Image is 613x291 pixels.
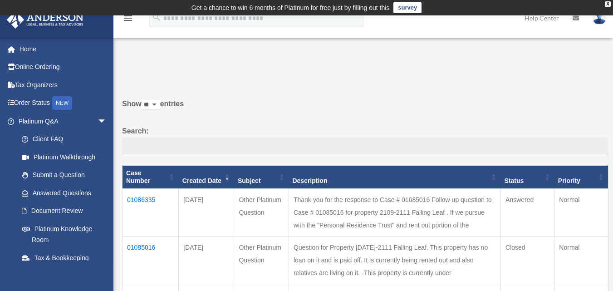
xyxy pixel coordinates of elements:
[13,166,116,184] a: Submit a Question
[554,166,608,189] th: Priority: activate to sort column ascending
[98,112,116,131] span: arrow_drop_down
[234,188,289,236] td: Other Platinum Question
[123,166,179,189] th: Case Number: activate to sort column ascending
[6,58,120,76] a: Online Ordering
[122,125,608,155] label: Search:
[123,188,179,236] td: 01086335
[13,220,116,249] a: Platinum Knowledge Room
[123,13,133,24] i: menu
[123,16,133,24] a: menu
[593,11,606,25] img: User Pic
[4,11,86,29] img: Anderson Advisors Platinum Portal
[6,112,116,130] a: Platinum Q&Aarrow_drop_down
[179,166,234,189] th: Created Date: activate to sort column ascending
[122,138,608,155] input: Search:
[13,202,116,220] a: Document Review
[191,2,390,13] div: Get a chance to win 6 months of Platinum for free just by filling out this
[234,236,289,284] td: Other Platinum Question
[13,184,111,202] a: Answered Questions
[289,236,500,284] td: Question for Property [DATE]-2111 Falling Leaf. This property has no loan on it and is paid off. ...
[179,188,234,236] td: [DATE]
[123,236,179,284] td: 01085016
[234,166,289,189] th: Subject: activate to sort column ascending
[289,166,500,189] th: Description: activate to sort column ascending
[393,2,422,13] a: survey
[179,236,234,284] td: [DATE]
[501,188,554,236] td: Answered
[501,236,554,284] td: Closed
[13,148,116,166] a: Platinum Walkthrough
[501,166,554,189] th: Status: activate to sort column ascending
[6,94,120,113] a: Order StatusNEW
[605,1,611,7] div: close
[142,100,160,110] select: Showentries
[554,236,608,284] td: Normal
[554,188,608,236] td: Normal
[289,188,500,236] td: Thank you for the response to Case # 01085016 Follow up question to Case # 01085016 for property ...
[152,12,162,22] i: search
[122,98,608,119] label: Show entries
[6,40,120,58] a: Home
[13,249,116,278] a: Tax & Bookkeeping Packages
[52,96,72,110] div: NEW
[6,76,120,94] a: Tax Organizers
[13,130,116,148] a: Client FAQ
